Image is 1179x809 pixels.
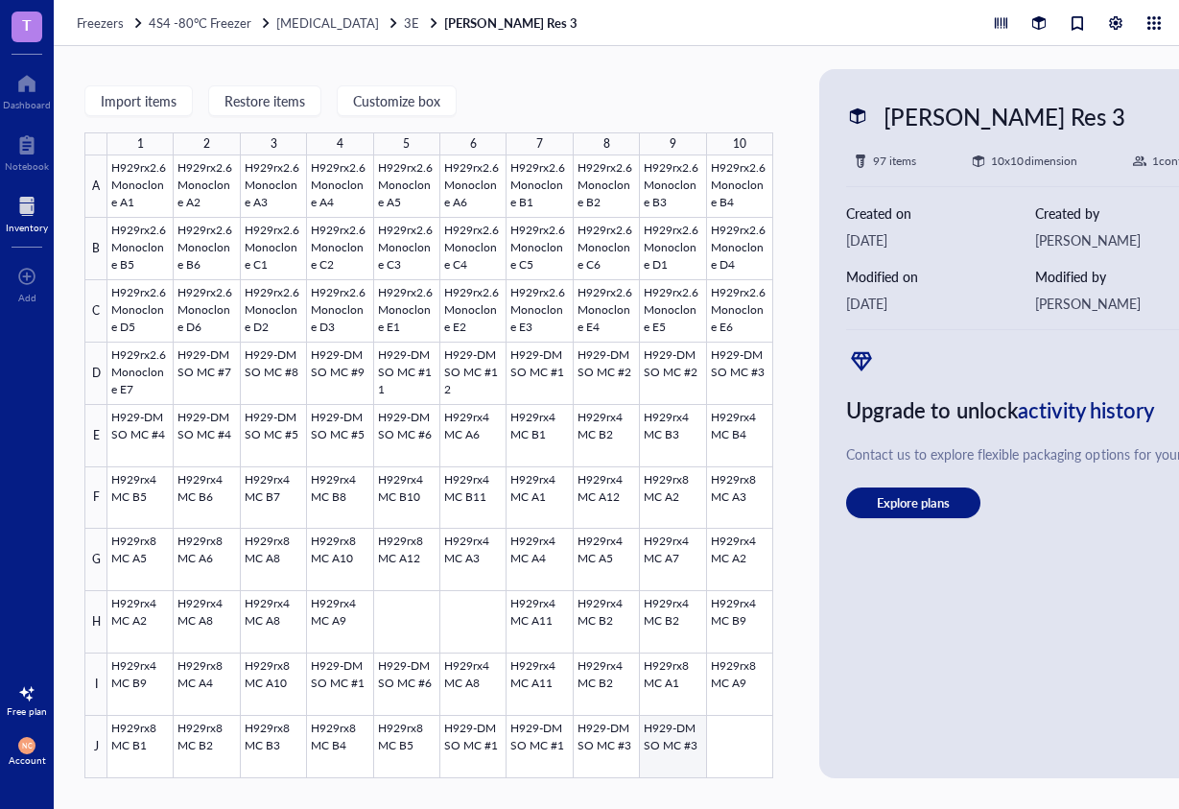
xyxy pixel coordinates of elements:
div: 5 [403,132,410,155]
a: [MEDICAL_DATA]3E [276,14,440,32]
div: Modified on [846,266,1035,287]
div: 2 [203,132,210,155]
div: 8 [603,132,610,155]
div: J [84,716,107,778]
div: E [84,405,107,467]
div: Notebook [5,160,49,172]
div: 1 [137,132,144,155]
div: [DATE] [846,229,1035,250]
div: Free plan [7,705,47,717]
div: 10 [733,132,746,155]
span: Import items [101,93,177,108]
span: 4S4 -80°C Freezer [149,13,251,32]
div: [DATE] [846,293,1035,314]
div: 6 [470,132,477,155]
span: Freezers [77,13,124,32]
div: G [84,529,107,591]
div: Dashboard [3,99,51,110]
span: activity history [1018,394,1155,425]
div: 10 x 10 dimension [991,152,1076,171]
a: Freezers [77,14,145,32]
div: 97 items [873,152,916,171]
div: D [84,343,107,405]
span: Customize box [353,93,440,108]
div: 4 [337,132,343,155]
div: Add [18,292,36,303]
span: T [22,12,32,36]
div: B [84,218,107,280]
span: [MEDICAL_DATA] [276,13,379,32]
div: Created on [846,202,1035,224]
span: 3E [404,13,419,32]
div: C [84,280,107,343]
a: Dashboard [3,68,51,110]
span: Explore plans [877,494,950,512]
a: Inventory [6,191,48,233]
button: Restore items [208,85,321,116]
div: F [84,467,107,530]
a: [PERSON_NAME] Res 3 [444,14,580,32]
a: Notebook [5,130,49,172]
button: Explore plans [846,488,980,518]
div: I [84,654,107,716]
div: [PERSON_NAME] Res 3 [875,96,1134,136]
div: 7 [536,132,543,155]
span: Restore items [224,93,305,108]
div: 9 [670,132,676,155]
button: Customize box [337,85,457,116]
div: A [84,155,107,218]
span: NC [22,742,33,750]
div: Account [9,754,46,766]
div: 3 [271,132,277,155]
div: H [84,591,107,654]
div: Inventory [6,222,48,233]
a: 4S4 -80°C Freezer [149,14,272,32]
button: Import items [84,85,193,116]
